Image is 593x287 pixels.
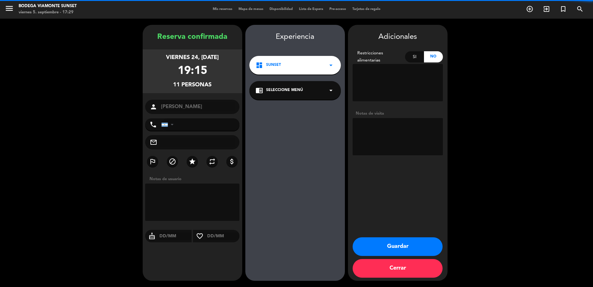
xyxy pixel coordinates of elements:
i: mail_outline [150,139,157,146]
span: SUNSET [266,62,281,68]
div: Restricciones alimentarias [353,50,405,64]
i: attach_money [228,158,236,165]
span: Tarjetas de regalo [349,7,384,11]
button: menu [5,4,14,15]
div: Reserva confirmada [143,31,242,43]
i: search [576,5,584,13]
i: person [150,103,157,111]
i: outlined_flag [149,158,156,165]
span: Pre-acceso [326,7,349,11]
div: Adicionales [353,31,443,43]
i: star [189,158,196,165]
div: Notas de visita [353,110,443,117]
i: dashboard [256,61,263,69]
button: Cerrar [353,259,443,278]
div: Notas de usuario [146,176,242,182]
i: add_circle_outline [526,5,533,13]
div: Si [405,51,424,62]
i: repeat [208,158,216,165]
i: arrow_drop_down [327,61,335,69]
i: chrome_reader_mode [256,87,263,94]
div: No [424,51,443,62]
i: exit_to_app [543,5,550,13]
i: phone [149,121,157,128]
button: Guardar [353,237,443,256]
span: Mis reservas [210,7,235,11]
i: menu [5,4,14,13]
span: Mapa de mesas [235,7,266,11]
input: DD/MM [159,232,192,240]
div: Argentina: +54 [162,119,176,130]
div: viernes 24, [DATE] [166,53,219,62]
input: DD/MM [207,232,240,240]
i: cake [145,232,159,240]
div: 11 personas [173,80,212,89]
span: Lista de Espera [296,7,326,11]
div: Bodega Viamonte Sunset [19,3,77,9]
i: favorite_border [193,232,207,240]
div: 19:15 [178,62,207,80]
div: Experiencia [245,31,345,43]
i: arrow_drop_down [327,87,335,94]
i: turned_in_not [560,5,567,13]
i: block [169,158,176,165]
span: Disponibilidad [266,7,296,11]
div: viernes 5. septiembre - 17:29 [19,9,77,16]
span: Seleccione Menú [266,87,303,93]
